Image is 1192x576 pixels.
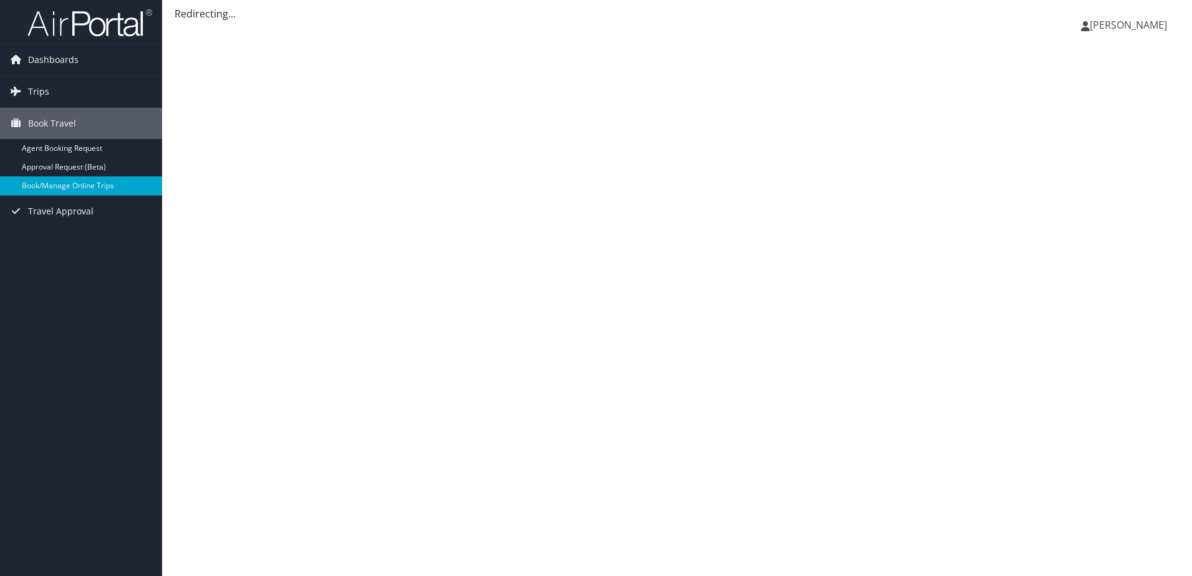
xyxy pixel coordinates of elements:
[175,6,1180,21] div: Redirecting...
[28,76,49,107] span: Trips
[28,108,76,139] span: Book Travel
[27,8,152,37] img: airportal-logo.png
[28,44,79,75] span: Dashboards
[1090,18,1167,32] span: [PERSON_NAME]
[28,196,94,227] span: Travel Approval
[1081,6,1180,44] a: [PERSON_NAME]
